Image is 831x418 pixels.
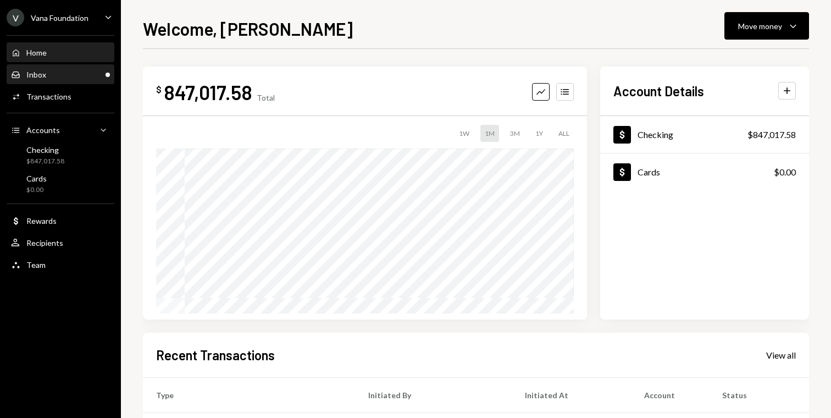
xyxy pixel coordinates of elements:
[26,70,46,79] div: Inbox
[164,80,252,105] div: 847,017.58
[455,125,474,142] div: 1W
[747,128,796,141] div: $847,017.58
[143,18,353,40] h1: Welcome, [PERSON_NAME]
[7,120,114,140] a: Accounts
[512,377,631,413] th: Initiated At
[709,377,809,413] th: Status
[7,170,114,197] a: Cards$0.00
[7,211,114,230] a: Rewards
[26,48,47,57] div: Home
[26,125,60,135] div: Accounts
[257,93,275,102] div: Total
[531,125,547,142] div: 1Y
[638,167,660,177] div: Cards
[766,350,796,361] div: View all
[613,82,704,100] h2: Account Details
[600,153,809,190] a: Cards$0.00
[638,129,673,140] div: Checking
[724,12,809,40] button: Move money
[774,166,796,179] div: $0.00
[26,92,71,101] div: Transactions
[7,86,114,106] a: Transactions
[766,349,796,361] a: View all
[26,145,64,155] div: Checking
[31,13,88,23] div: Vana Foundation
[7,255,114,274] a: Team
[143,377,355,413] th: Type
[7,142,114,168] a: Checking$847,017.58
[26,238,63,248] div: Recipients
[7,64,114,84] a: Inbox
[26,157,64,166] div: $847,017.58
[738,20,782,32] div: Move money
[26,216,57,226] div: Rewards
[631,377,710,413] th: Account
[156,346,275,364] h2: Recent Transactions
[156,84,162,95] div: $
[600,116,809,153] a: Checking$847,017.58
[26,185,47,195] div: $0.00
[26,174,47,183] div: Cards
[26,260,46,269] div: Team
[7,9,24,26] div: V
[355,377,512,413] th: Initiated By
[554,125,574,142] div: ALL
[480,125,499,142] div: 1M
[7,42,114,62] a: Home
[7,233,114,252] a: Recipients
[506,125,524,142] div: 3M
